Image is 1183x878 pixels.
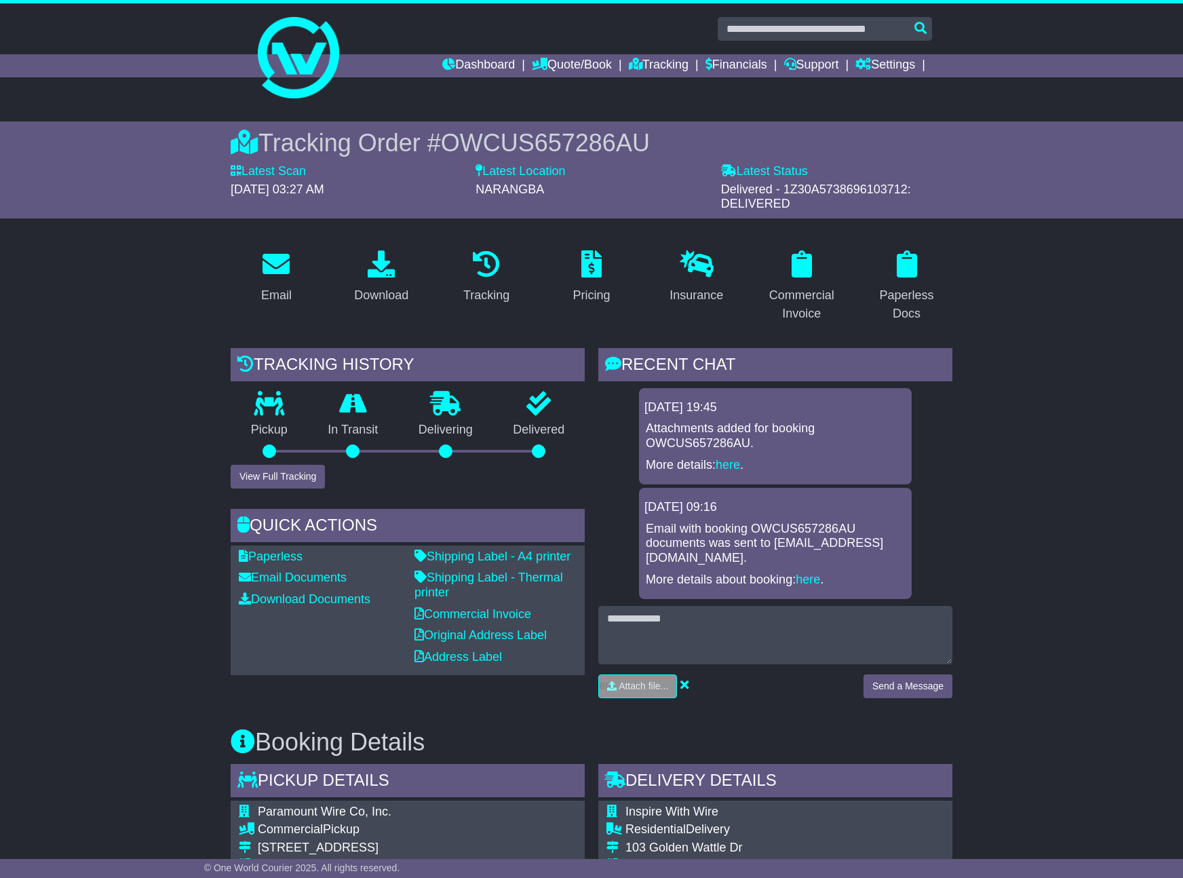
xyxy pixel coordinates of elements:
a: Shipping Label - A4 printer [414,550,570,563]
p: Email with booking OWCUS657286AU documents was sent to [EMAIL_ADDRESS][DOMAIN_NAME]. [646,522,905,566]
p: Delivering [398,423,493,438]
label: Latest Scan [231,164,306,179]
a: Email Documents [239,571,347,584]
div: Download [354,286,408,305]
a: here [796,573,820,586]
a: Tracking [629,54,689,77]
div: Pickup Details [231,764,585,801]
div: Paperless Docs [870,286,944,323]
a: Email [252,246,300,309]
div: Delivery Details [598,764,952,801]
p: In Transit [308,423,399,438]
div: Tracking history [231,348,585,385]
button: View Full Tracking [231,465,325,489]
a: Insurance [661,246,732,309]
span: Paramount Wire Co, Inc. [258,805,391,818]
div: Pricing [573,286,610,305]
button: Send a Message [864,674,952,698]
div: 103 Golden Wattle Dr [625,841,933,856]
div: Pickup [258,822,519,837]
span: Delivered - 1Z30A5738696103712: DELIVERED [721,183,911,211]
a: Commercial Invoice [414,607,531,621]
a: Paperless [239,550,303,563]
div: RECENT CHAT [598,348,952,385]
div: Delivery [625,822,933,837]
div: [DATE] 19:45 [644,400,906,415]
a: Commercial Invoice [756,246,847,328]
div: Tracking [463,286,509,305]
p: More details about booking: . [646,573,905,588]
div: Tracking Order # [231,128,952,157]
a: Dashboard [442,54,515,77]
div: [STREET_ADDRESS] [258,841,519,856]
div: Quick Actions [231,509,585,546]
a: Support [784,54,839,77]
div: Commercial Invoice [764,286,838,323]
div: Insurance [670,286,723,305]
p: Attachments added for booking OWCUS657286AU. [646,421,905,451]
span: OWCUS657286AU [441,129,650,157]
a: Tracking [454,246,518,309]
a: Settings [855,54,915,77]
p: Delivered [493,423,585,438]
span: © One World Courier 2025. All rights reserved. [204,862,400,873]
a: Financials [705,54,767,77]
div: [DATE] 09:16 [644,500,906,515]
p: More details: . [646,458,905,473]
a: Shipping Label - Thermal printer [414,571,563,599]
label: Latest Status [721,164,808,179]
span: NARANGBA [476,183,544,196]
p: Pickup [231,423,308,438]
label: Latest Location [476,164,565,179]
span: Inspire With Wire [625,805,718,818]
span: Commercial [258,822,323,836]
a: Download Documents [239,592,370,606]
div: Email [261,286,292,305]
span: Residential [625,822,686,836]
a: Original Address Label [414,628,547,642]
a: Pricing [564,246,619,309]
h3: Booking Details [231,729,952,756]
span: [DATE] 03:27 AM [231,183,324,196]
a: here [716,458,740,472]
a: Paperless Docs [861,246,952,328]
a: Download [345,246,417,309]
a: Quote/Book [532,54,612,77]
a: Address Label [414,650,502,664]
